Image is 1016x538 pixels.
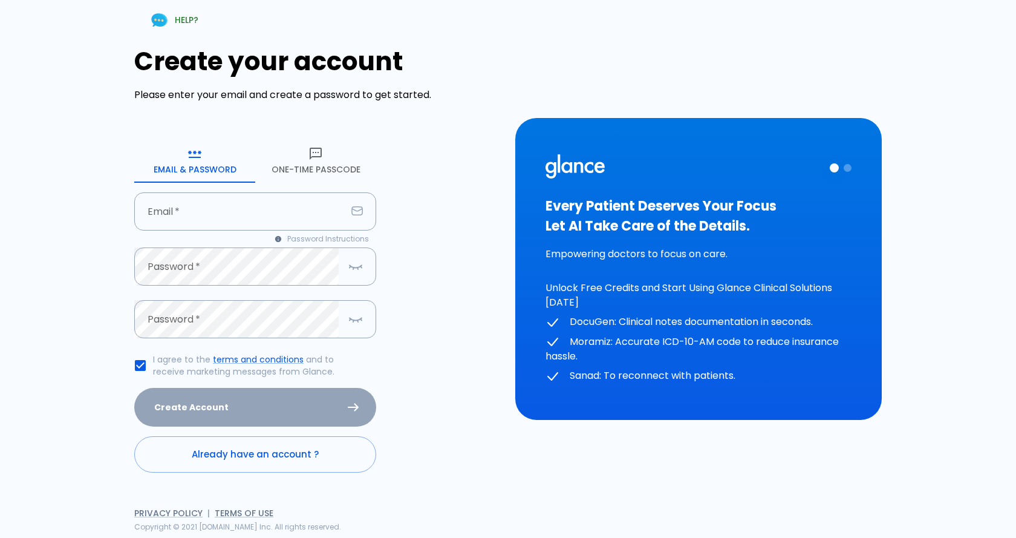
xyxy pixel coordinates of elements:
[134,436,376,473] a: Already have an account ?
[545,335,852,364] p: Moramiz: Accurate ICD-10-AM code to reduce insurance hassle.
[134,522,341,532] span: Copyright © 2021 [DOMAIN_NAME] Inc. All rights reserved.
[255,139,376,183] button: One-Time Passcode
[149,10,170,31] img: Chat Support
[207,507,210,519] span: |
[134,88,501,102] p: Please enter your email and create a password to get started.
[545,196,852,236] h3: Every Patient Deserves Your Focus Let AI Take Care of the Details.
[213,353,304,366] a: terms and conditions
[545,369,852,384] p: Sanad: To reconnect with patients.
[545,281,852,310] p: Unlock Free Credits and Start Using Glance Clinical Solutions [DATE]
[287,233,369,245] span: Password Instructions
[134,47,501,76] h1: Create your account
[545,247,852,261] p: Empowering doctors to focus on care.
[134,192,347,231] input: your.email@example.com
[268,231,376,248] button: Password Instructions
[153,353,366,378] p: I agree to the and to receive marketing messages from Glance.
[134,139,255,183] button: Email & Password
[215,507,273,519] a: Terms of Use
[134,5,213,36] a: HELP?
[134,507,203,519] a: Privacy Policy
[545,315,852,330] p: DocuGen: Clinical notes documentation in seconds.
